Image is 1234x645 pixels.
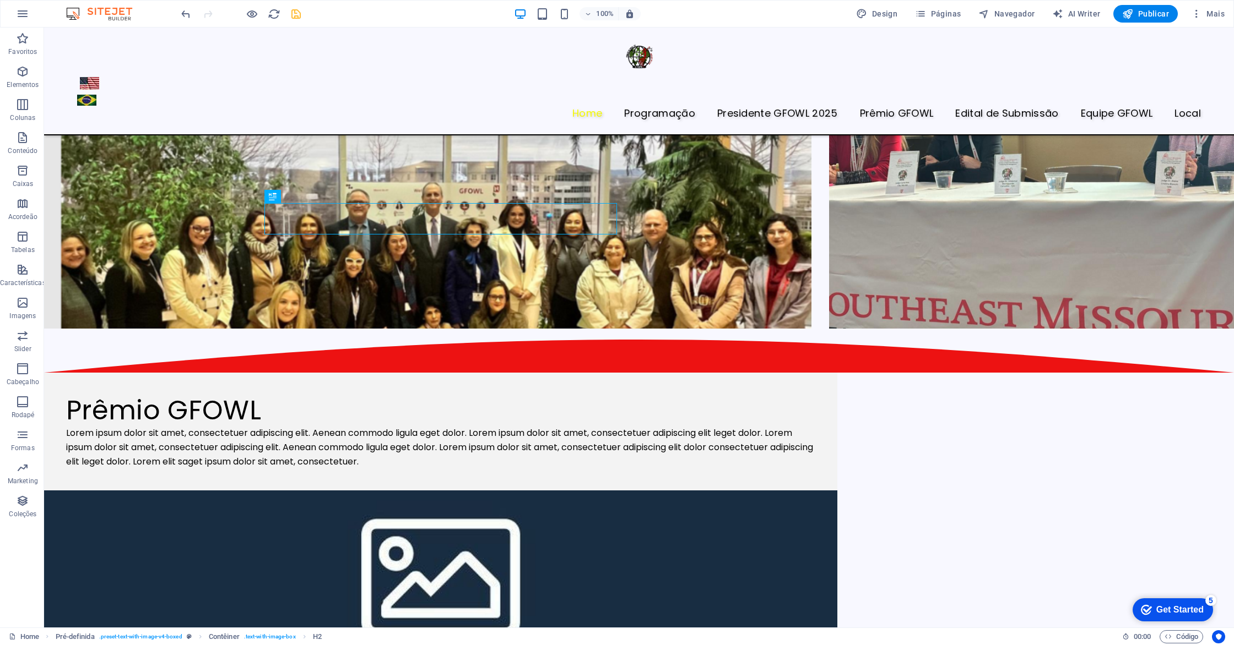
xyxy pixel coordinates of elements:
[1122,630,1151,643] h6: Tempo de sessão
[82,2,93,13] div: 5
[9,311,36,320] p: Imagens
[1187,5,1229,23] button: Mais
[852,5,902,23] button: Design
[289,7,302,20] button: save
[1191,8,1225,19] span: Mais
[580,7,619,20] button: 100%
[915,8,961,19] span: Páginas
[625,9,635,19] i: Ao redimensionar, ajusta automaticamente o nível de zoom para caber no dispositivo escolhido.
[596,7,614,20] h6: 100%
[63,7,146,20] img: Editor Logo
[8,477,38,485] p: Marketing
[1160,630,1203,643] button: Código
[1113,5,1178,23] button: Publicar
[56,630,322,643] nav: breadcrumb
[33,12,80,22] div: Get Started
[8,47,37,56] p: Favoritos
[180,8,192,20] i: Desfazer: Editar título (Ctrl+Z)
[11,245,35,254] p: Tabelas
[7,378,39,386] p: Cabeçalho
[978,8,1035,19] span: Navegador
[13,179,34,188] p: Caixas
[9,6,89,29] div: Get Started 5 items remaining, 0% complete
[8,146,37,155] p: Conteúdo
[1052,8,1100,19] span: AI Writer
[99,630,182,643] span: . preset-text-with-image-v4-boxed
[9,510,36,518] p: Coleções
[268,8,280,20] i: Recarregar página
[1134,630,1151,643] span: 00 00
[12,411,35,419] p: Rodapé
[1122,8,1169,19] span: Publicar
[267,7,280,20] button: reload
[209,630,240,643] span: Clique para selecionar. Clique duas vezes para editar
[11,444,35,452] p: Formas
[7,80,39,89] p: Elementos
[856,8,897,19] span: Design
[974,5,1039,23] button: Navegador
[1212,630,1225,643] button: Usercentrics
[244,630,296,643] span: . text-with-image-box
[313,630,322,643] span: Clique para selecionar. Clique duas vezes para editar
[1048,5,1105,23] button: AI Writer
[179,7,192,20] button: undo
[911,5,965,23] button: Páginas
[14,345,31,353] p: Slider
[56,630,95,643] span: Clique para selecionar. Clique duas vezes para editar
[10,113,35,122] p: Colunas
[8,212,37,221] p: Acordeão
[187,633,192,639] i: Este elemento é uma predefinição personalizável
[1165,630,1198,643] span: Código
[9,630,39,643] a: Clique para cancelar a seleção. Clique duas vezes para abrir as Páginas
[1141,632,1143,641] span: :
